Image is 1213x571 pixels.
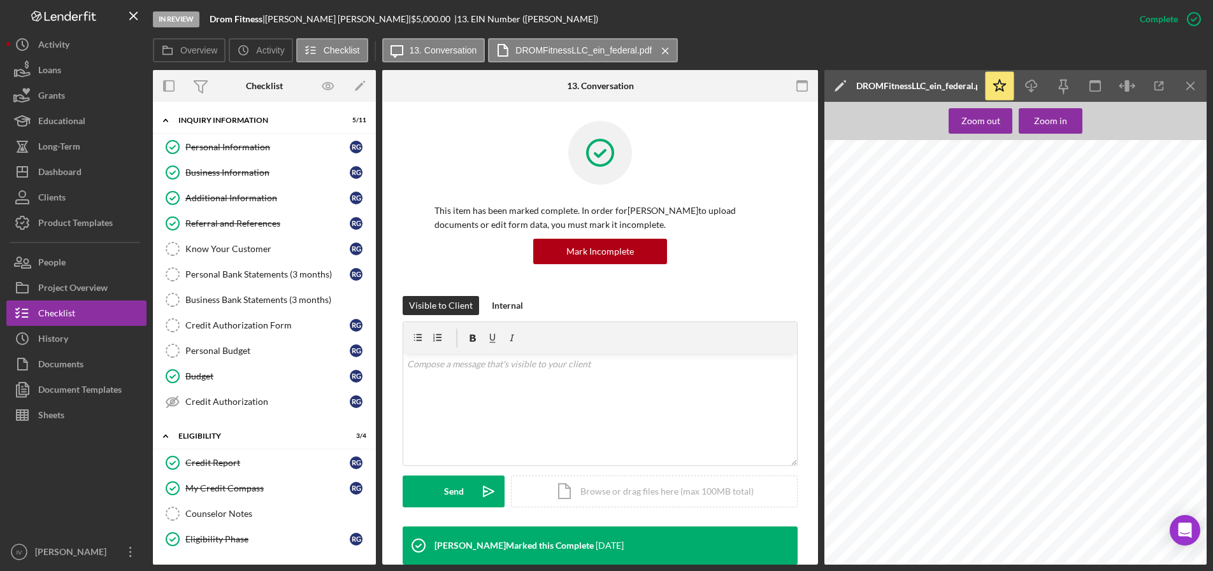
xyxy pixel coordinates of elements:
div: R G [350,141,362,153]
div: R G [350,344,362,357]
label: Overview [180,45,217,55]
a: Educational [6,108,147,134]
label: Checklist [324,45,360,55]
span: [STREET_ADDRESS][PERSON_NAME] [908,284,1045,292]
button: Complete [1127,6,1207,32]
div: | [210,14,265,24]
b: Drom Fitness [210,13,262,24]
span: and return it to [GEOGRAPHIC_DATA]. [878,498,1044,505]
span: not [925,437,940,444]
div: R G [350,482,362,495]
span: If you did [878,437,925,444]
div: R G [350,243,362,255]
a: Sheets [6,402,147,428]
div: Business Bank Statements (3 months) [185,295,369,305]
div: Document Templates [38,377,122,405]
div: Budget [185,371,350,381]
div: 5 / 11 [343,116,366,124]
div: Visible to Client [409,296,473,315]
div: Long-Term [38,134,80,162]
div: Clients [38,185,66,213]
a: Business Bank Statements (3 months) [159,287,370,313]
button: Zoom in [1019,108,1082,134]
span: corporation election and does not need to file Form 8832. [878,551,1147,559]
text: IV [16,549,22,556]
div: INQUIRY INFORMATION [178,116,334,124]
a: Document Templates [6,377,147,402]
button: 13. Conversation [382,38,485,62]
button: Dashboard [6,159,147,185]
div: [PERSON_NAME] [PERSON_NAME] | [265,14,411,24]
span: SS-4 [1144,246,1163,253]
label: Activity [256,45,284,55]
div: Grants [38,83,65,111]
button: Loans [6,57,147,83]
div: 13. Conversation [567,81,634,91]
a: Referral and ReferencesRG [159,211,370,236]
div: My Credit Compass [185,483,350,493]
div: In Review [153,11,199,27]
div: [PERSON_NAME] Marked this Complete [434,540,594,551]
label: 13. Conversation [410,45,477,55]
div: R G [350,456,362,469]
button: Visible to Client [403,296,479,315]
button: IV[PERSON_NAME] [6,539,147,565]
a: Personal InformationRG [159,134,370,160]
div: Mark Incomplete [566,239,634,264]
p: This item has been marked complete. In order for [PERSON_NAME] to upload documents or edit form d... [434,204,766,232]
div: Zoom out [961,108,1000,134]
div: Checklist [38,300,75,329]
div: 3 / 4 [343,432,366,440]
div: Know Your Customer [185,244,350,254]
div: Business Information [185,167,350,178]
button: Project Overview [6,275,147,300]
time: 2025-07-08 15:06 [596,540,624,551]
span: Date of this notice: [1114,208,1209,215]
a: Personal Bank Statements (3 months)RG [159,262,370,287]
div: Personal Information [185,142,350,152]
button: Grants [6,83,147,108]
span: WE ASSIGNED YOU AN EMPLOYER IDENTIFICATION NUMBER [942,368,1174,376]
span: A limited liability company (LLC) may file Form 8832, [899,513,1149,521]
div: ELIGIBILITY [178,432,334,440]
div: $5,000.00 [411,14,454,24]
div: Educational [38,108,85,137]
div: Send [444,476,464,507]
div: Credit Authorization Form [185,320,350,330]
div: History [38,326,68,355]
span: [PHONE_NUMBER] [1114,292,1181,299]
a: History [6,326,147,351]
button: Product Templates [6,210,147,236]
div: Counselor Notes [185,509,369,519]
div: Additional Information [185,193,350,203]
a: Clients [6,185,147,210]
div: [PERSON_NAME] [32,539,115,568]
div: Complete [1140,6,1178,32]
button: Internal [485,296,529,315]
span: and elect to be classified as an association taxable as a corporation. [878,521,1208,528]
span: 67218 [964,292,987,299]
div: Loans [38,57,61,86]
div: Personal Bank Statements (3 months) [185,269,350,279]
div: Open Intercom Messenger [1170,515,1200,546]
div: Zoom in [1034,108,1067,134]
div: R G [350,319,362,332]
a: Personal BudgetRG [159,338,370,363]
div: Referral and References [185,218,350,229]
span: your account, or even cause you to be assigned more than one EIN. [878,483,1184,490]
div: Sheets [38,402,64,431]
div: R G [350,533,362,546]
span: DROM FITNESS LLC [908,269,984,276]
span: [GEOGRAPHIC_DATA] [886,192,967,200]
div: Checklist [246,81,283,91]
a: Activity [6,32,147,57]
div: Documents [38,351,83,380]
button: People [6,250,147,275]
div: R G [350,166,362,179]
a: Credit AuthorizationRG [159,389,370,414]
span: WICHITA, [GEOGRAPHIC_DATA] [908,292,1031,299]
span: [PERSON_NAME] SOLE MBR [908,276,1012,284]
